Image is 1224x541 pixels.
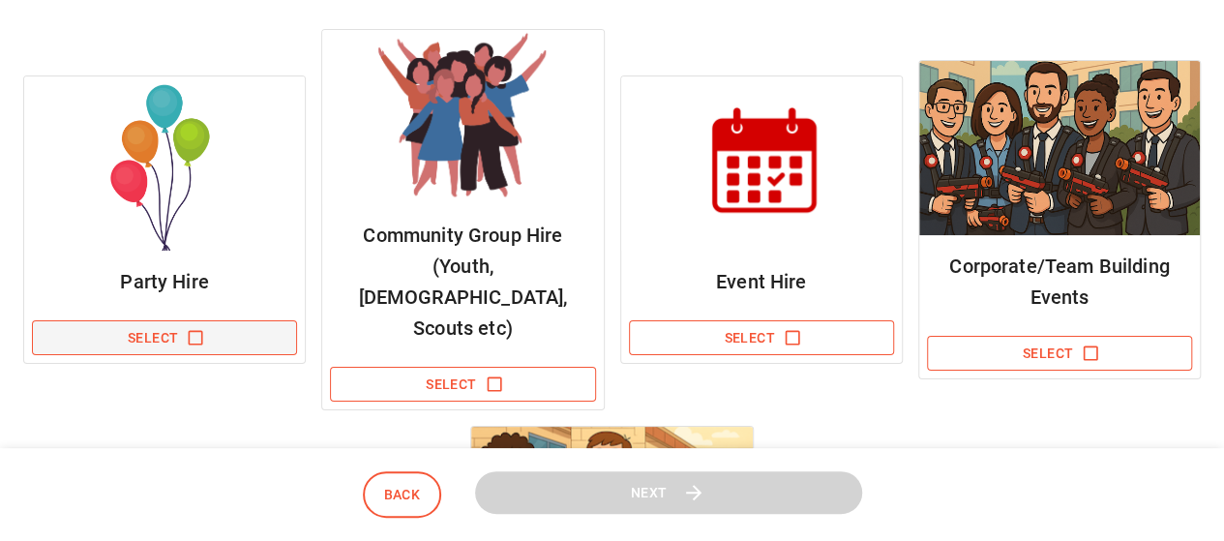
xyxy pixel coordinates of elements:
button: Select [629,320,894,356]
h6: Event Hire [637,266,886,297]
img: Package [322,30,603,204]
button: Next [475,471,862,515]
button: Select [927,336,1192,372]
button: Back [363,471,442,519]
button: Select [330,367,595,403]
img: Package [621,76,902,251]
h6: Party Hire [40,266,289,297]
img: Package [919,61,1200,235]
span: Back [384,483,421,507]
button: Select [32,320,297,356]
img: Package [24,76,305,251]
span: Next [631,481,668,505]
h6: Corporate/Team Building Events [935,251,1184,313]
h6: Community Group Hire (Youth, [DEMOGRAPHIC_DATA], Scouts etc) [338,220,587,344]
